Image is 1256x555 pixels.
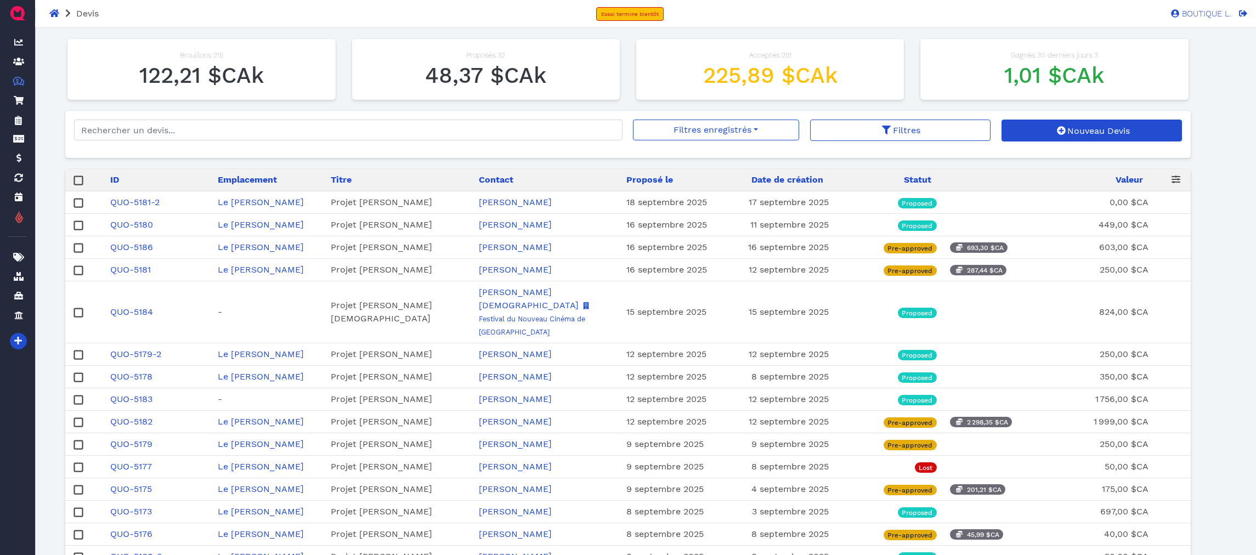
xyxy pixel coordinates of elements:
[331,173,352,186] span: Titre
[887,268,932,274] span: Pre-approved
[748,242,829,252] span: 16 septembre 2025
[902,375,932,381] span: Proposed
[902,200,932,207] span: Proposed
[887,442,932,449] span: Pre-approved
[218,264,304,275] a: Le [PERSON_NAME]
[324,388,472,411] td: Projet [PERSON_NAME]
[479,219,552,230] a: [PERSON_NAME]
[324,236,472,259] td: Projet [PERSON_NAME]
[218,439,304,449] a: Le [PERSON_NAME]
[626,349,706,359] span: 12 septembre 2025
[749,307,829,317] span: 15 septembre 2025
[1100,439,1148,449] span: 250,00 $CA
[902,509,932,516] span: Proposed
[479,439,552,449] a: [PERSON_NAME]
[626,506,704,517] span: 8 septembre 2025
[887,487,932,494] span: Pre-approved
[479,529,552,539] a: [PERSON_NAME]
[902,310,932,316] span: Proposed
[887,532,932,539] span: Pre-approved
[1179,10,1231,18] span: BOUTIQUE L.
[497,51,505,59] span: 32
[626,416,706,427] span: 12 septembre 2025
[110,484,152,494] a: QUO-5175
[110,173,119,186] span: ID
[626,461,704,472] span: 9 septembre 2025
[324,281,472,343] td: Projet [PERSON_NAME][DEMOGRAPHIC_DATA]
[1102,484,1148,494] span: 175,00 $CA
[211,388,324,411] td: -
[1100,371,1148,382] span: 350,00 $CA
[218,371,304,382] a: Le [PERSON_NAME]
[110,307,153,317] a: QUO-5184
[180,51,211,59] span: Brouillons
[1099,242,1148,252] span: 603,00 $CA
[626,529,704,539] span: 8 septembre 2025
[218,173,277,186] span: Emplacement
[1100,506,1148,517] span: 697,00 $CA
[218,416,304,427] a: Le [PERSON_NAME]
[749,264,829,275] span: 12 septembre 2025
[749,51,779,59] span: Acceptés
[751,484,829,494] span: 4 septembre 2025
[218,219,304,230] a: Le [PERSON_NAME]
[749,416,829,427] span: 12 septembre 2025
[703,63,838,88] span: 225892.53
[324,456,472,478] td: Projet [PERSON_NAME]
[74,120,623,140] input: Rechercher un devis...
[9,4,26,22] img: QuoteM_icon_flat.png
[626,307,706,317] span: 15 septembre 2025
[626,394,706,404] span: 12 septembre 2025
[479,416,552,427] a: [PERSON_NAME]
[596,7,664,21] a: Essai termine bientôt
[479,242,552,252] a: [PERSON_NAME]
[324,191,472,214] td: Projet [PERSON_NAME]
[887,420,932,426] span: Pre-approved
[751,529,829,539] span: 8 septembre 2025
[967,267,1003,274] span: 287,44 $CA
[110,461,152,472] a: QUO-5177
[110,371,152,382] a: QUO-5178
[1094,416,1148,427] span: 1 999,00 $CA
[749,197,829,207] span: 17 septembre 2025
[466,51,495,59] span: Proposés
[750,219,829,230] span: 11 septembre 2025
[324,501,472,523] td: Projet [PERSON_NAME]
[218,484,304,494] a: Le [PERSON_NAME]
[749,349,829,359] span: 12 septembre 2025
[1110,197,1148,207] span: 0,00 $CA
[752,506,829,517] span: 3 septembre 2025
[218,461,304,472] a: Le [PERSON_NAME]
[1095,394,1148,404] span: 1 756,00 $CA
[479,300,592,337] a: Festival du Nouveau Cinéma de [GEOGRAPHIC_DATA]
[110,529,152,539] a: QUO-5176
[14,211,24,224] img: lightspeed_flame_logo.png
[782,51,791,59] span: 251
[110,197,160,207] a: QUO-5181-2
[479,302,592,336] small: Festival du Nouveau Cinéma de [GEOGRAPHIC_DATA]
[479,349,552,359] a: [PERSON_NAME]
[967,486,1002,494] span: 201,21 $CA
[324,259,472,281] td: Projet [PERSON_NAME]
[633,120,799,140] button: Filtres enregistrés
[218,349,304,359] a: Le [PERSON_NAME]
[324,478,472,501] td: Projet [PERSON_NAME]
[967,244,1004,252] span: 693,30 $CA
[887,245,932,252] span: Pre-approved
[218,506,304,517] a: Le [PERSON_NAME]
[110,506,152,517] a: QUO-5173
[902,397,932,404] span: Proposed
[16,78,19,83] tspan: $
[479,173,513,186] span: Contact
[626,371,706,382] span: 12 septembre 2025
[324,343,472,366] td: Projet [PERSON_NAME]
[626,242,707,252] span: 16 septembre 2025
[479,484,552,494] a: [PERSON_NAME]
[218,242,304,252] a: Le [PERSON_NAME]
[626,197,707,207] span: 18 septembre 2025
[1004,63,1104,88] span: 1013
[76,8,99,19] span: Devis
[324,411,472,433] td: Projet [PERSON_NAME]
[479,394,552,404] a: [PERSON_NAME]
[324,214,472,236] td: Projet [PERSON_NAME]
